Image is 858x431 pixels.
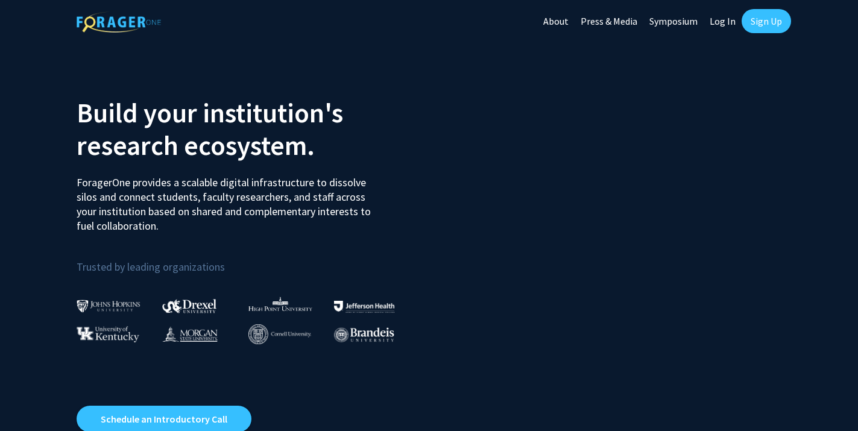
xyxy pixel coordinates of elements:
img: ForagerOne Logo [77,11,161,33]
img: Thomas Jefferson University [334,301,394,312]
p: ForagerOne provides a scalable digital infrastructure to dissolve silos and connect students, fac... [77,166,379,233]
a: Sign Up [742,9,791,33]
p: Trusted by leading organizations [77,243,420,276]
img: Drexel University [162,299,216,313]
img: University of Kentucky [77,326,139,342]
h2: Build your institution's research ecosystem. [77,96,420,162]
img: Cornell University [248,324,311,344]
img: High Point University [248,297,312,311]
img: Morgan State University [162,326,218,342]
img: Brandeis University [334,327,394,342]
img: Johns Hopkins University [77,300,140,312]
